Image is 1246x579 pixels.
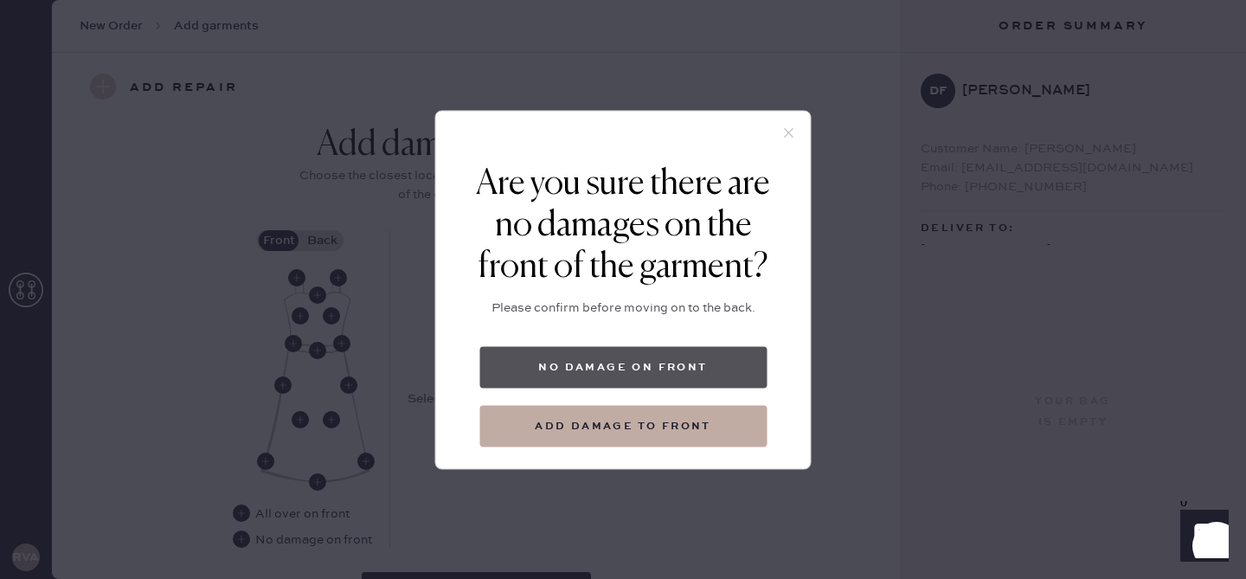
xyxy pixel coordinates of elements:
button: Add damage to front [479,405,767,447]
div: Are you sure there are no damages on the front of the garment? [462,163,785,287]
button: No damage on front [479,346,767,388]
iframe: Front Chat [1164,501,1238,576]
div: Please confirm before moving on to the back. [491,298,755,317]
